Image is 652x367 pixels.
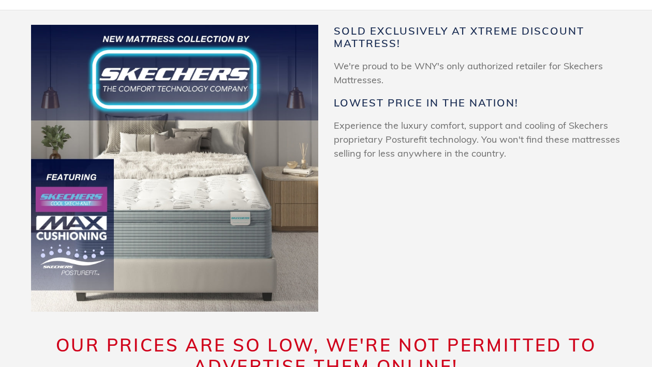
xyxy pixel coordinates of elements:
h2: Sold Exclusively at Xtreme Discount Mattress! [334,25,621,50]
span: Experience the luxury comfort, support and cooling of Skechers proprietary Posturefit technology.... [334,119,620,159]
h2: Lowest Price in the Nation! [334,97,621,109]
img: Skechers Web Banner (750 x 750 px) (2).jpg__PID:de10003e-3404-460f-8276-e05f03caa093 [31,25,318,312]
span: We're proud to be WNY's only authorized retailer for Skechers Mattresses. [334,60,603,86]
